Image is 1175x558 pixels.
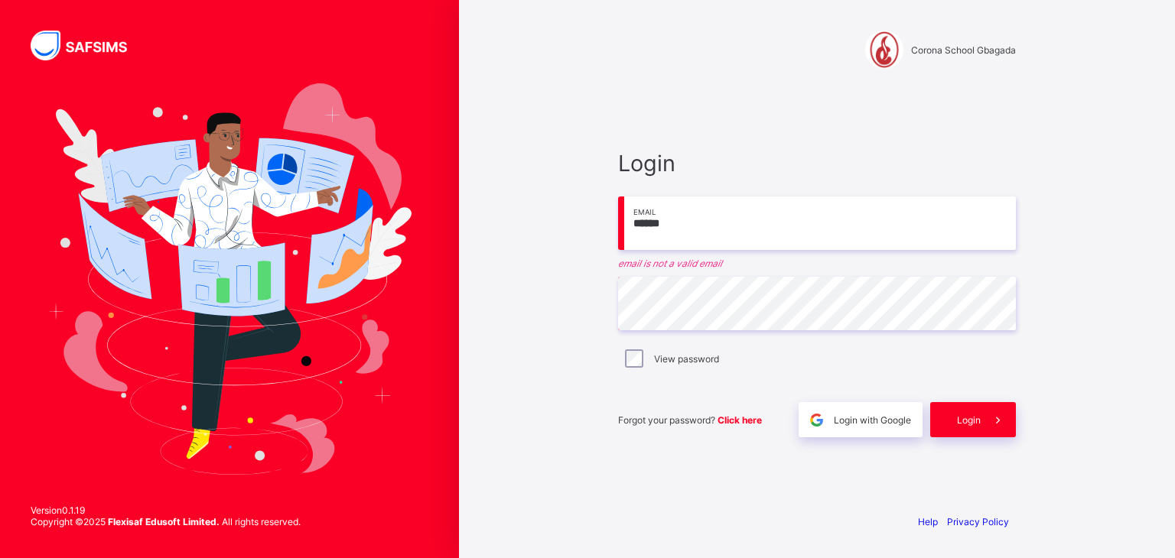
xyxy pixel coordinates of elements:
[918,516,938,527] a: Help
[31,31,145,60] img: SAFSIMS Logo
[47,83,412,475] img: Hero Image
[31,504,301,516] span: Version 0.1.19
[911,44,1016,56] span: Corona School Gbagada
[618,258,1016,269] em: email is not a valid email
[654,353,719,365] label: View password
[618,414,762,426] span: Forgot your password?
[718,414,762,426] a: Click here
[618,150,1016,177] span: Login
[108,516,220,527] strong: Flexisaf Edusoft Limited.
[808,411,825,429] img: google.396cfc9801f0270233282035f929180a.svg
[834,414,911,426] span: Login with Google
[31,516,301,527] span: Copyright © 2025 All rights reserved.
[947,516,1009,527] a: Privacy Policy
[957,414,981,426] span: Login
